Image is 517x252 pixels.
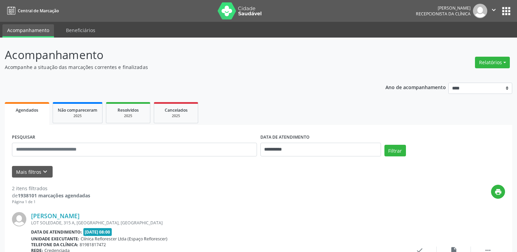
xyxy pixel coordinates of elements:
label: DATA DE ATENDIMENTO [260,132,310,143]
span: Agendados [16,107,38,113]
span: Recepcionista da clínica [416,11,471,17]
img: img [473,4,487,18]
button: apps [500,5,512,17]
div: 2025 [159,113,193,118]
b: Data de atendimento: [31,229,82,235]
button: Filtrar [384,145,406,156]
p: Ano de acompanhamento [385,83,446,91]
button:  [487,4,500,18]
i:  [490,6,498,14]
b: Telefone da clínica: [31,242,78,248]
strong: 1938101 marcações agendadas [18,192,90,199]
div: de [12,192,90,199]
a: [PERSON_NAME] [31,212,80,220]
i: keyboard_arrow_down [41,168,49,176]
button: Relatórios [475,57,510,68]
span: Central de Marcação [18,8,59,14]
a: Beneficiários [61,24,100,36]
a: Acompanhamento [2,24,54,38]
div: LOT SOLEDADE, 315 A, [GEOGRAPHIC_DATA], [GEOGRAPHIC_DATA] [31,220,403,226]
span: Clínica Reflorescer Ltda (Espaço Reflorescer) [81,236,167,242]
a: Central de Marcação [5,5,59,16]
div: 2 itens filtrados [12,185,90,192]
b: Unidade executante: [31,236,79,242]
img: img [12,212,26,226]
div: [PERSON_NAME] [416,5,471,11]
p: Acompanhe a situação das marcações correntes e finalizadas [5,64,360,71]
div: 2025 [58,113,97,118]
label: PESQUISAR [12,132,35,143]
span: [DATE] 08:00 [83,228,112,236]
div: Página 1 de 1 [12,199,90,205]
i: print [494,188,502,196]
span: 81981817472 [80,242,106,248]
span: Cancelados [165,107,188,113]
button: Mais filtroskeyboard_arrow_down [12,166,53,178]
button: print [491,185,505,199]
span: Não compareceram [58,107,97,113]
div: 2025 [111,113,145,118]
span: Resolvidos [118,107,139,113]
p: Acompanhamento [5,46,360,64]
